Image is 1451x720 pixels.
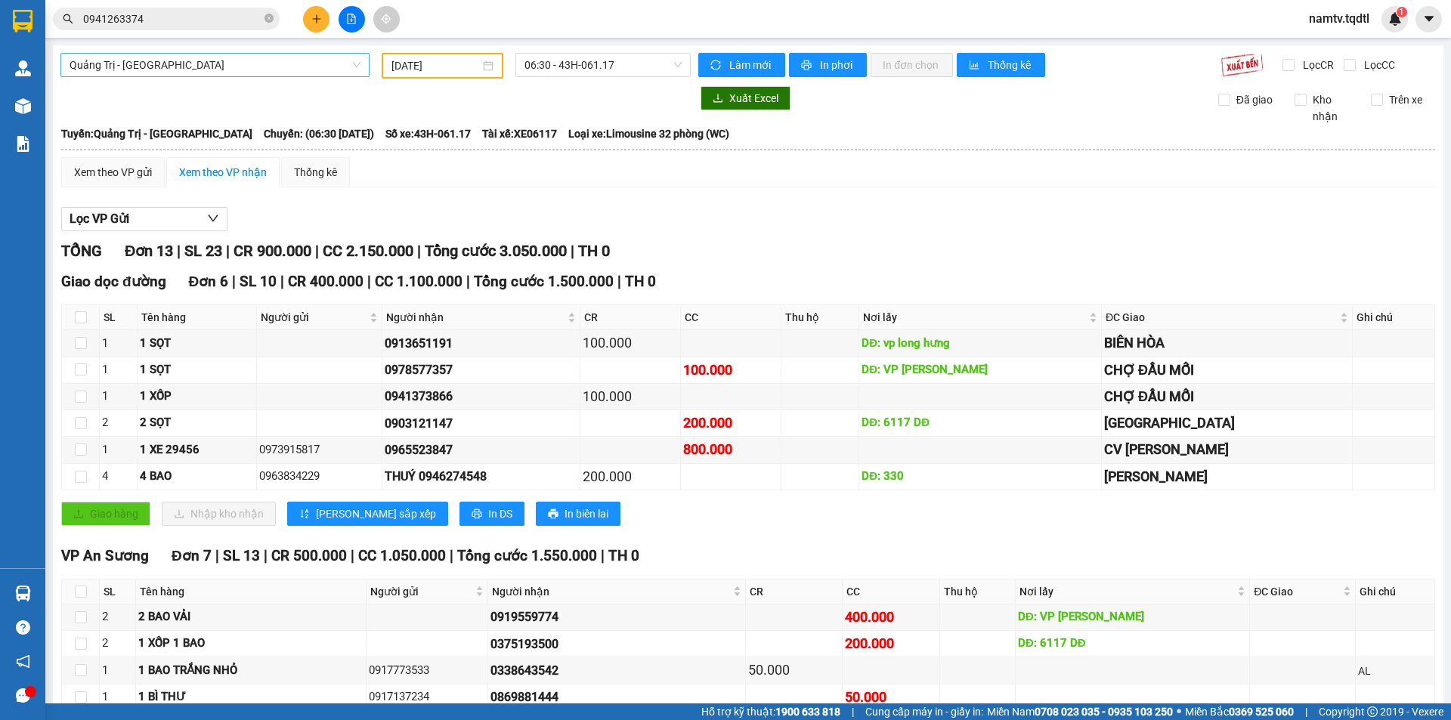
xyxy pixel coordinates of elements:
[385,334,577,353] div: 0913651191
[74,164,152,181] div: Xem theo VP gửi
[223,547,260,564] span: SL 13
[466,273,470,290] span: |
[102,441,135,459] div: 1
[748,660,840,681] div: 50.000
[16,654,30,669] span: notification
[580,305,681,330] th: CR
[871,53,953,77] button: In đơn chọn
[386,309,565,326] span: Người nhận
[710,60,723,72] span: sync
[565,505,608,522] span: In biên lai
[1367,706,1378,717] span: copyright
[729,57,773,73] span: Làm mới
[601,547,605,564] span: |
[683,360,778,381] div: 100.000
[13,13,119,49] div: VP An Sương
[490,661,743,680] div: 0338643542
[311,14,322,24] span: plus
[240,273,277,290] span: SL 10
[583,332,678,354] div: 100.000
[713,93,723,105] span: download
[15,60,31,76] img: warehouse-icon
[1035,706,1173,718] strong: 0708 023 035 - 0935 103 250
[375,273,463,290] span: CC 1.100.000
[775,706,840,718] strong: 1900 633 818
[140,441,255,459] div: 1 XE 29456
[16,688,30,703] span: message
[845,633,937,654] div: 200.000
[1104,360,1350,381] div: CHỢ ĐẦU MỐI
[1353,305,1435,330] th: Ghi chú
[102,688,133,706] div: 1
[140,388,255,406] div: 1 XỐP
[261,309,367,326] span: Người gửi
[1358,663,1432,679] div: AL
[608,547,639,564] span: TH 0
[315,242,319,260] span: |
[15,136,31,152] img: solution-icon
[969,60,982,72] span: bar-chart
[199,105,219,126] span: SL
[490,635,743,654] div: 0375193500
[1104,332,1350,354] div: BIÊN HÒA
[1230,91,1279,108] span: Đã giao
[287,502,448,526] button: sort-ascending[PERSON_NAME] sắp xếp
[232,273,236,290] span: |
[102,414,135,432] div: 2
[729,90,778,107] span: Xuất Excel
[339,6,365,32] button: file-add
[845,687,937,708] div: 50.000
[102,608,133,626] div: 2
[299,508,310,521] span: sort-ascending
[536,502,620,526] button: printerIn biên lai
[179,164,267,181] div: Xem theo VP nhận
[102,388,135,406] div: 1
[862,335,1099,353] div: DĐ: vp long hưng
[102,335,135,353] div: 1
[391,57,480,74] input: 07/08/2025
[264,125,374,142] span: Chuyến: (06:30 [DATE])
[1177,709,1181,715] span: ⚪️
[367,273,371,290] span: |
[1185,703,1294,720] span: Miền Bắc
[323,242,413,260] span: CC 2.150.000
[102,635,133,653] div: 2
[617,273,621,290] span: |
[801,60,814,72] span: printer
[524,54,682,76] span: 06:30 - 43H-061.17
[490,607,743,626] div: 0919559774
[385,125,471,142] span: Số xe: 43H-061.17
[215,547,219,564] span: |
[385,467,577,486] div: THUÝ 0946274548
[385,440,577,459] div: 0965523847
[61,547,149,564] span: VP An Sương
[820,57,855,73] span: In phơi
[852,703,854,720] span: |
[369,662,485,680] div: 0917773533
[61,242,102,260] span: TỔNG
[548,508,558,521] span: printer
[578,242,610,260] span: TH 0
[61,128,252,140] b: Tuyến: Quảng Trị - [GEOGRAPHIC_DATA]
[280,273,284,290] span: |
[583,466,678,487] div: 200.000
[482,125,557,142] span: Tài xế: XE06117
[138,688,364,706] div: 1 BÌ THƯ
[83,11,261,27] input: Tìm tên, số ĐT hoặc mã đơn
[865,703,983,720] span: Cung cấp máy in - giấy in:
[370,583,472,600] span: Người gửi
[61,273,166,290] span: Giao dọc đường
[226,242,230,260] span: |
[16,620,30,635] span: question-circle
[184,242,222,260] span: SL 23
[61,207,227,231] button: Lọc VP Gửi
[789,53,867,77] button: printerIn phơi
[1018,635,1247,653] div: DĐ: 6117 DĐ
[102,468,135,486] div: 4
[138,662,364,680] div: 1 BAO TRẮNG NHỎ
[1229,706,1294,718] strong: 0369 525 060
[987,703,1173,720] span: Miền Nam
[259,468,379,486] div: 0963834229
[15,98,31,114] img: warehouse-icon
[61,502,150,526] button: uploadGiao hàng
